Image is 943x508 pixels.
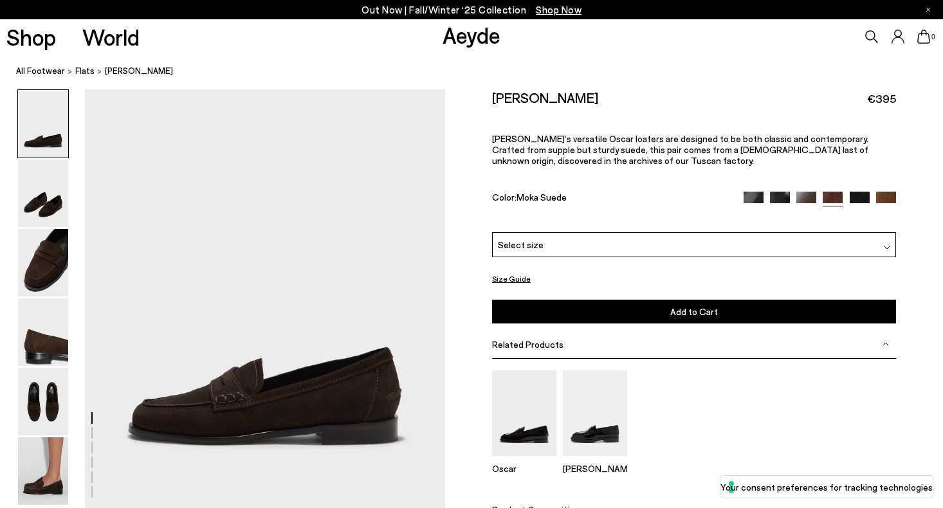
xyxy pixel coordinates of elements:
span: Navigate to /collections/new-in [536,4,581,15]
label: Your consent preferences for tracking technologies [720,480,933,494]
a: flats [75,64,95,78]
h2: [PERSON_NAME] [492,89,598,105]
img: Oscar Leather Loafers [492,370,556,456]
img: svg%3E [884,244,890,251]
p: Out Now | Fall/Winter ‘25 Collection [362,2,581,18]
nav: breadcrumb [16,54,943,89]
img: Leon Loafers [563,370,627,456]
img: Oscar Suede Loafers - Image 2 [18,159,68,227]
img: Oscar Suede Loafers - Image 6 [18,437,68,505]
a: Oscar Leather Loafers Oscar [492,447,556,474]
a: Shop [6,26,56,48]
span: Related Products [492,339,563,350]
img: Oscar Suede Loafers - Image 5 [18,368,68,435]
a: Aeyde [443,21,500,48]
p: Oscar [492,463,556,474]
span: €395 [867,91,896,107]
a: World [82,26,140,48]
img: Oscar Suede Loafers - Image 4 [18,298,68,366]
img: Oscar Suede Loafers - Image 3 [18,229,68,296]
span: 0 [930,33,937,41]
button: Size Guide [492,271,531,287]
p: [PERSON_NAME] [563,463,627,474]
button: Your consent preferences for tracking technologies [720,476,933,498]
span: [PERSON_NAME]’s versatile Oscar loafers are designed to be both classic and contemporary. Crafted... [492,133,868,166]
span: Add to Cart [670,306,718,317]
span: [PERSON_NAME] [105,64,173,78]
span: Moka Suede [517,192,567,203]
a: 0 [917,30,930,44]
div: Color: [492,192,731,206]
button: Add to Cart [492,300,896,323]
a: All Footwear [16,64,65,78]
a: Leon Loafers [PERSON_NAME] [563,447,627,474]
span: flats [75,66,95,76]
span: Select size [498,238,544,251]
img: svg%3E [883,341,889,347]
img: Oscar Suede Loafers - Image 1 [18,90,68,158]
